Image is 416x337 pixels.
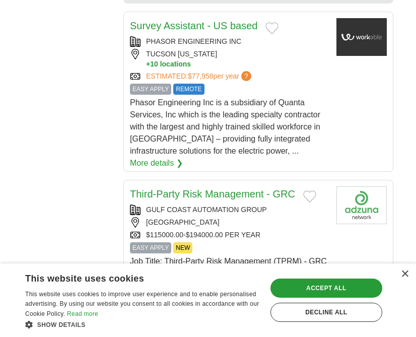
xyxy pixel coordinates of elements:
span: Show details [37,321,86,328]
span: Job Title: Third-Party Risk Management (TPRM) - GRC - Primary Location: REMOTE Position Type: DIR... [130,257,327,314]
div: GULF COAST AUTOMATION GROUP [130,205,328,215]
img: Company logo [336,18,387,56]
div: Show details [25,319,259,329]
div: [GEOGRAPHIC_DATA] [130,217,328,228]
span: EASY APPLY [130,242,171,253]
button: Add to favorite jobs [265,22,279,34]
div: This website uses cookies [25,269,234,285]
div: TUCSON [US_STATE] [130,49,328,69]
span: REMOTE [173,84,204,95]
span: ? [241,71,251,81]
span: EASY APPLY [130,84,171,95]
a: Survey Assistant - US based [130,20,257,31]
div: Accept all [270,279,382,298]
a: Read more, opens a new window [67,310,98,317]
span: $77,958 [188,72,214,80]
button: Add to favorite jobs [303,190,316,203]
a: ESTIMATED:$77,958per year? [146,71,253,82]
div: $115000.00-$194000.00 PER YEAR [130,230,328,240]
span: + [146,59,150,69]
img: Company logo [336,186,387,224]
div: Close [401,271,408,278]
span: This website uses cookies to improve user experience and to enable personalised advertising. By u... [25,291,259,318]
span: NEW [173,242,192,253]
div: PHASOR ENGINEERING INC [130,36,328,47]
div: Decline all [270,303,382,322]
span: Phasor Engineering Inc is a subsidiary of Quanta Services, Inc which is the leading specialty con... [130,98,320,155]
button: +10 locations [146,59,328,69]
a: Third-Party Risk Management - GRC [130,188,295,199]
a: More details ❯ [130,157,183,169]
